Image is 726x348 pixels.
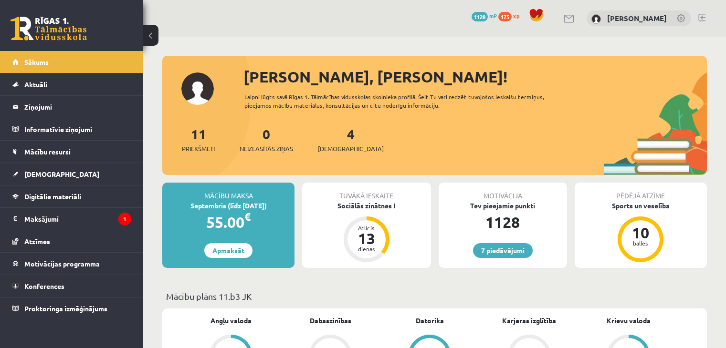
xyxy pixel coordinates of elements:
a: Apmaksāt [204,243,253,258]
a: Informatīvie ziņojumi [12,118,131,140]
span: 1128 [472,12,488,21]
div: 13 [352,231,381,246]
span: Mācību resursi [24,147,71,156]
span: Konferences [24,282,64,290]
a: Datorika [416,316,444,326]
div: Laipni lūgts savā Rīgas 1. Tālmācības vidusskolas skolnieka profilā. Šeit Tu vari redzēt tuvojošo... [244,92,571,110]
span: [DEMOGRAPHIC_DATA] [318,144,384,154]
a: Sports un veselība 10 balles [575,201,707,264]
div: Motivācija [439,183,567,201]
span: Sākums [24,58,49,66]
div: Tuvākā ieskaite [302,183,431,201]
legend: Informatīvie ziņojumi [24,118,131,140]
p: Mācību plāns 11.b3 JK [166,290,703,303]
img: Rūta Rutka [591,14,601,24]
div: 10 [626,225,655,240]
a: Motivācijas programma [12,253,131,275]
a: 175 xp [498,12,524,20]
a: Aktuāli [12,73,131,95]
span: 175 [498,12,512,21]
a: 0Neizlasītās ziņas [240,125,293,154]
span: € [244,210,251,224]
a: Digitālie materiāli [12,185,131,207]
a: 11Priekšmeti [182,125,215,154]
a: Ziņojumi [12,96,131,118]
div: Atlicis [352,225,381,231]
span: mP [489,12,497,20]
a: Mācību resursi [12,141,131,163]
div: 55.00 [162,211,295,234]
span: [DEMOGRAPHIC_DATA] [24,170,99,178]
span: xp [513,12,519,20]
span: Motivācijas programma [24,259,100,268]
a: Rīgas 1. Tālmācības vidusskola [11,17,87,41]
span: Digitālie materiāli [24,192,81,201]
div: Septembris (līdz [DATE]) [162,201,295,211]
a: [DEMOGRAPHIC_DATA] [12,163,131,185]
a: 1128 mP [472,12,497,20]
a: [PERSON_NAME] [607,13,667,23]
span: Proktoringa izmēģinājums [24,304,107,313]
a: Konferences [12,275,131,297]
a: Atzīmes [12,230,131,252]
a: Angļu valoda [210,316,252,326]
span: Atzīmes [24,237,50,246]
div: Sociālās zinātnes I [302,201,431,211]
a: Krievu valoda [607,316,651,326]
div: Sports un veselība [575,201,707,211]
a: Maksājumi1 [12,208,131,230]
a: Dabaszinības [310,316,351,326]
a: 4[DEMOGRAPHIC_DATA] [318,125,384,154]
div: Tev pieejamie punkti [439,201,567,211]
a: Sociālās zinātnes I Atlicis 13 dienas [302,201,431,264]
div: Mācību maksa [162,183,295,201]
div: Pēdējā atzīme [575,183,707,201]
div: dienas [352,246,381,252]
a: Proktoringa izmēģinājums [12,297,131,319]
span: Priekšmeti [182,144,215,154]
span: Neizlasītās ziņas [240,144,293,154]
a: 7 piedāvājumi [473,243,533,258]
div: 1128 [439,211,567,234]
legend: Maksājumi [24,208,131,230]
legend: Ziņojumi [24,96,131,118]
div: [PERSON_NAME], [PERSON_NAME]! [243,65,707,88]
span: Aktuāli [24,80,47,89]
div: balles [626,240,655,246]
i: 1 [118,213,131,225]
a: Karjeras izglītība [502,316,556,326]
a: Sākums [12,51,131,73]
